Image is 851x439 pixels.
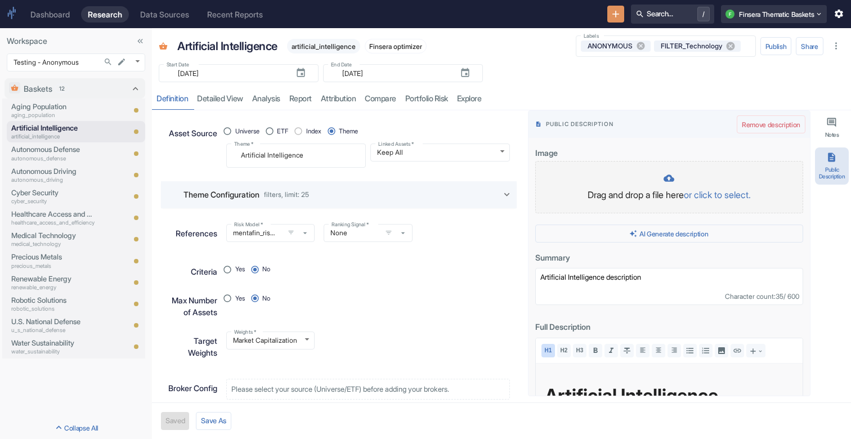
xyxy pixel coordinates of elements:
[248,87,285,110] a: analysis
[226,291,279,306] div: position
[2,419,150,437] button: Collapse All
[360,87,401,110] a: compare
[11,252,95,262] p: Precious Metals
[11,209,95,219] p: Healthcare Access and Efficiency
[737,115,805,133] button: Remove description
[11,262,95,270] p: precious_metals
[168,335,217,359] p: Target Weights
[235,265,245,274] span: Yes
[264,191,309,198] span: filters, limit: 25
[817,166,846,180] div: Public Description
[631,5,714,24] button: Search.../
[24,83,52,95] p: Baskets
[5,78,145,98] div: Baskets12
[11,326,95,334] p: u_s_national_defense
[192,87,248,110] a: detailed view
[191,266,217,277] p: Criteria
[11,295,95,313] a: Robotic Solutionsrobotic_solutions
[159,42,168,53] span: Basket
[11,166,95,177] p: Autonomous Driving
[11,218,95,227] p: healthcare_access_and_efficiency
[285,226,298,239] button: open filters
[24,6,77,23] a: Dashboard
[101,55,115,69] button: Search...
[171,67,286,80] input: yyyy-mm-dd
[541,344,555,357] button: h1
[11,154,95,163] p: autonomous_defense
[287,42,360,51] span: artificial_intelligence
[684,188,751,201] p: or click to select.
[535,249,781,263] p: Summary
[11,295,95,306] p: Robotic Solutions
[11,347,95,356] p: water_sustainability
[557,344,571,357] button: h2
[11,252,95,270] a: Precious Metalsprecious_metals
[535,225,803,243] button: AI Generate description
[815,113,849,143] button: Notes
[11,187,95,205] a: Cyber Securitycyber_security
[177,38,277,55] p: Artificial Intelligence
[234,140,254,147] label: Theme
[11,230,95,241] p: Medical Technology
[200,6,270,23] a: Recent Reports
[365,42,426,51] span: Finsera optimizer
[725,292,799,301] p: Character count: 35 / 600
[234,221,263,228] label: Risk Model
[176,227,217,239] p: References
[306,127,321,136] span: Index
[370,144,510,162] div: Keep All
[7,35,145,47] p: Workspace
[11,316,95,334] a: U.S. National Defenseu_s_national_defense
[335,67,451,80] input: yyyy-mm-dd
[11,283,95,292] p: renewable_energy
[339,127,358,136] span: Theme
[11,101,95,112] p: Aging Population
[535,145,781,159] p: Image
[760,37,792,55] button: Publish
[169,127,217,139] p: Asset Source
[378,140,414,147] label: Linked Assets
[401,87,453,110] a: Portfolio Risk
[11,197,95,205] p: cyber_security
[88,10,122,19] div: Research
[535,268,803,305] textarea: Artificial Intelligence description
[654,41,741,52] div: FILTER_Technology
[547,188,791,201] p: Drag and drop a file here
[581,41,651,52] div: ANONYMOUS
[607,6,625,23] button: New Resource
[262,265,270,274] span: No
[207,10,263,19] div: Recent Reports
[11,132,95,141] p: artificial_intelligence
[7,53,145,71] div: Testing - Anonymous
[453,87,486,110] a: Explore
[11,144,95,155] p: Autonomous Defense
[11,176,95,184] p: autonomous_driving
[11,240,95,248] p: medical_technology
[226,332,315,350] div: Market Capitalization
[382,226,395,239] button: open filters
[11,111,95,119] p: aging_population
[11,123,95,133] p: Artificial Intelligence
[234,148,358,163] textarea: Artificial Intelligence
[235,127,259,136] span: Universe
[796,37,823,55] button: Share
[235,294,245,303] span: Yes
[11,209,95,227] a: Healthcare Access and Efficiencyhealthcare_access_and_efficiency
[174,35,280,57] div: Artificial Intelligence
[656,41,729,51] span: FILTER_Technology
[183,189,259,200] p: Theme Configuration
[11,166,95,184] a: Autonomous Drivingautonomous_driving
[133,6,196,23] a: Data Sources
[11,316,95,327] p: U.S. National Defense
[11,230,95,248] a: Medical Technologymedical_technology
[55,84,69,93] span: 12
[226,224,315,242] span: mentafin_riskmodel_us_fs_v0.2c (finsera_mentafin_riskmodel_us_fs_v0_2c)
[11,123,95,141] a: Artificial Intelligenceartificial_intelligence
[546,120,737,128] span: Public Description
[11,187,95,198] p: Cyber Security
[161,181,517,208] div: Theme Configurationfilters, limit: 25
[81,6,129,23] a: Research
[11,101,95,119] a: Aging Populationaging_population
[168,294,217,318] p: Max Number of Assets
[11,338,95,356] a: Water Sustainabilitywater_sustainability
